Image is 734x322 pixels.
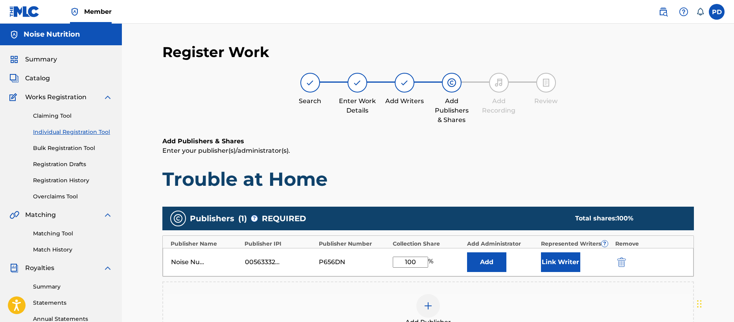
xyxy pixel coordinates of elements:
img: Summary [9,55,19,64]
div: Add Administrator [467,240,537,248]
a: Overclaims Tool [33,192,112,201]
img: add [423,301,433,311]
div: Add Recording [479,96,519,115]
a: Matching Tool [33,229,112,238]
span: REQUIRED [262,213,306,224]
div: Add Publishers & Shares [432,96,471,125]
button: Add [467,252,506,272]
div: Publisher Number [319,240,389,248]
img: Royalties [9,263,19,273]
span: Works Registration [25,93,86,102]
span: Summary [25,55,57,64]
div: Represented Writers [541,240,611,248]
a: Claiming Tool [33,112,112,120]
iframe: Chat Widget [695,284,734,322]
div: Publisher IPI [245,240,315,248]
span: Catalog [25,74,50,83]
div: Drag [697,292,702,316]
img: expand [103,210,112,220]
a: SummarySummary [9,55,57,64]
div: Help [676,4,692,20]
a: Registration History [33,176,112,185]
span: Member [84,7,112,16]
a: Registration Drafts [33,160,112,168]
button: Link Writer [541,252,580,272]
div: Add Writers [385,96,424,106]
span: ( 1 ) [238,213,247,224]
img: Catalog [9,74,19,83]
div: Enter Work Details [338,96,377,115]
a: Statements [33,299,112,307]
img: step indicator icon for Add Writers [400,78,409,87]
img: step indicator icon for Review [541,78,551,87]
img: MLC Logo [9,6,40,17]
span: ? [602,241,608,247]
h2: Register Work [162,43,269,61]
div: Review [526,96,566,106]
img: publishers [173,214,183,223]
a: CatalogCatalog [9,74,50,83]
span: Royalties [25,263,54,273]
iframe: Resource Center [712,207,734,270]
a: Summary [33,283,112,291]
span: 100 % [617,215,633,222]
img: Works Registration [9,93,20,102]
a: Match History [33,246,112,254]
span: Publishers [190,213,234,224]
span: ? [251,215,258,222]
h5: Noise Nutrition [24,30,80,39]
div: Publisher Name [171,240,241,248]
div: User Menu [709,4,725,20]
img: help [679,7,688,17]
img: Top Rightsholder [70,7,79,17]
a: Bulk Registration Tool [33,144,112,152]
img: Matching [9,210,19,220]
h6: Add Publishers & Shares [162,137,694,146]
span: % [428,257,435,268]
div: Total shares: [575,214,678,223]
img: search [659,7,668,17]
img: step indicator icon for Add Recording [494,78,504,87]
img: 12a2ab48e56ec057fbd8.svg [617,257,626,267]
p: Enter your publisher(s)/administrator(s). [162,146,694,155]
h1: Trouble at Home [162,167,694,191]
img: expand [103,263,112,273]
img: step indicator icon for Enter Work Details [353,78,362,87]
img: step indicator icon for Add Publishers & Shares [447,78,456,87]
a: Individual Registration Tool [33,128,112,136]
img: expand [103,93,112,102]
span: Matching [25,210,56,220]
a: Public Search [655,4,671,20]
img: step indicator icon for Search [305,78,315,87]
img: Accounts [9,30,19,39]
div: Collection Share [393,240,463,248]
div: Search [291,96,330,106]
div: Remove [615,240,686,248]
div: Notifications [696,8,704,16]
